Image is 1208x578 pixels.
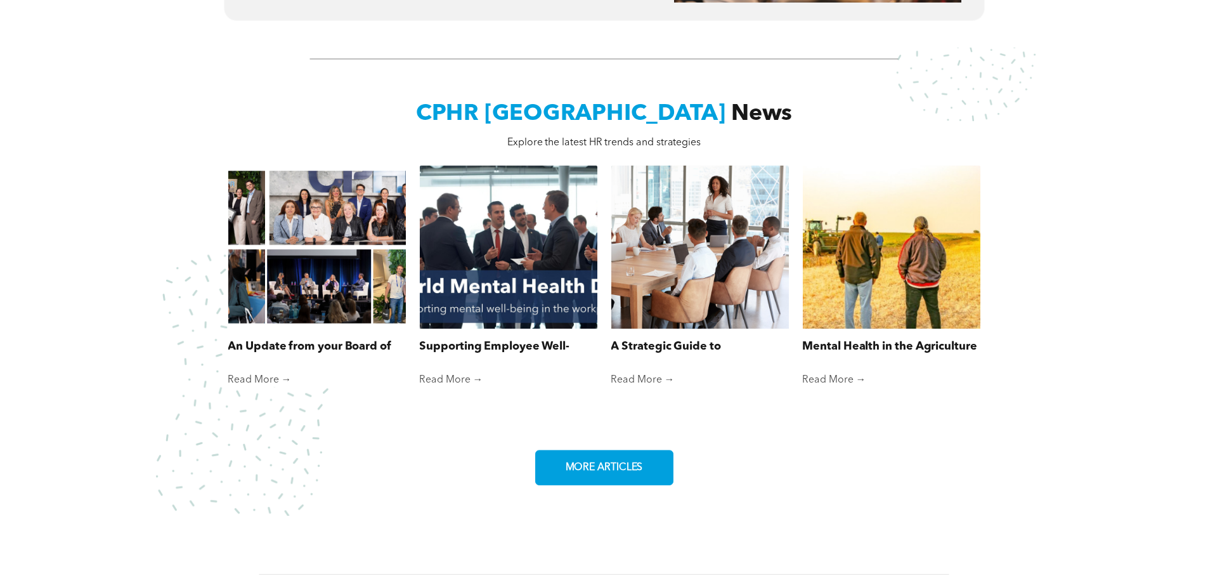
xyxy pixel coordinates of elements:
span: MORE ARTICLES [561,456,647,480]
a: MORE ARTICLES [535,450,673,485]
a: An Update from your Board of Directors – [DATE] [228,338,405,355]
a: Supporting Employee Well-Being: How HR Plays a Role in World Mental Health Day [419,338,597,355]
span: CPHR [GEOGRAPHIC_DATA] [416,102,725,125]
a: Read More → [802,374,980,386]
span: News [731,102,792,125]
a: Read More → [611,374,788,386]
a: Mental Health in the Agriculture Industry [802,338,980,355]
a: A Strategic Guide to Organization Restructuring, Part 1 [611,338,788,355]
a: Read More → [419,374,597,386]
span: Explore the latest HR trends and strategies [507,138,701,148]
a: Read More → [228,374,405,386]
